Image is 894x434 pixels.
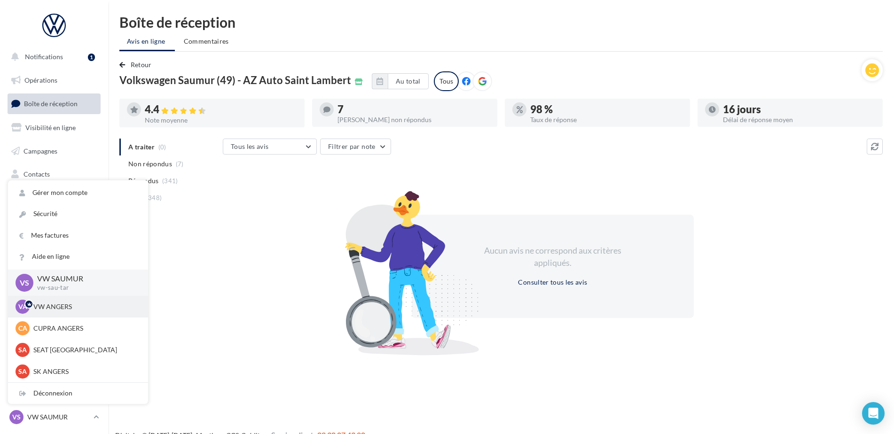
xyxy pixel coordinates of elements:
div: 98 % [530,104,682,115]
span: Répondus [128,176,159,186]
a: Mes factures [8,225,148,246]
div: 4.4 [145,104,297,115]
span: Opérations [24,76,57,84]
div: Open Intercom Messenger [862,402,885,425]
a: Sécurité [8,203,148,225]
button: Retour [119,59,156,70]
span: SA [18,367,27,376]
span: Campagnes [24,147,57,155]
button: Au total [372,73,429,89]
button: Consulter tous les avis [514,277,591,288]
span: SA [18,345,27,355]
div: 7 [337,104,490,115]
div: Délai de réponse moyen [723,116,875,123]
a: Boîte de réception [6,93,102,114]
span: (348) [146,194,162,201]
span: Retour [131,61,152,69]
button: Filtrer par note [320,139,391,155]
p: SK ANGERS [33,367,137,376]
span: CA [18,324,27,333]
p: vw-sau-tar [37,284,133,292]
a: Médiathèque [6,188,102,208]
a: Opérations [6,70,102,90]
p: VW ANGERS [33,302,137,311]
div: [PERSON_NAME] non répondus [337,116,490,123]
p: SEAT [GEOGRAPHIC_DATA] [33,345,137,355]
div: Aucun avis ne correspond aux critères appliqués. [472,245,634,269]
span: Tous les avis [231,142,269,150]
span: Notifications [25,53,63,61]
span: VS [20,277,29,288]
a: Campagnes [6,141,102,161]
span: Boîte de réception [24,100,78,108]
span: Non répondus [128,159,172,169]
a: Campagnes DataOnDemand [6,266,102,294]
button: Au total [388,73,429,89]
p: VW SAUMUR [37,273,133,284]
a: PLV et print personnalisable [6,234,102,262]
div: Tous [434,71,459,91]
a: Visibilité en ligne [6,118,102,138]
span: Commentaires [184,37,229,46]
span: Contacts [24,170,50,178]
a: VS VW SAUMUR [8,408,101,426]
div: 16 jours [723,104,875,115]
div: Note moyenne [145,117,297,124]
a: Calendrier [6,211,102,231]
span: (341) [162,177,178,185]
div: Déconnexion [8,383,148,404]
p: CUPRA ANGERS [33,324,137,333]
span: (7) [176,160,184,168]
span: VA [18,302,27,311]
p: VW SAUMUR [27,412,90,422]
a: Gérer mon compte [8,182,148,203]
div: 1 [88,54,95,61]
a: Contacts [6,164,102,184]
span: VS [12,412,21,422]
button: Tous les avis [223,139,317,155]
a: Aide en ligne [8,246,148,267]
div: Taux de réponse [530,116,682,123]
button: Notifications 1 [6,47,99,67]
div: Boîte de réception [119,15,883,29]
span: Volkswagen Saumur (49) - AZ Auto Saint Lambert [119,75,351,85]
span: Visibilité en ligne [25,124,76,132]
